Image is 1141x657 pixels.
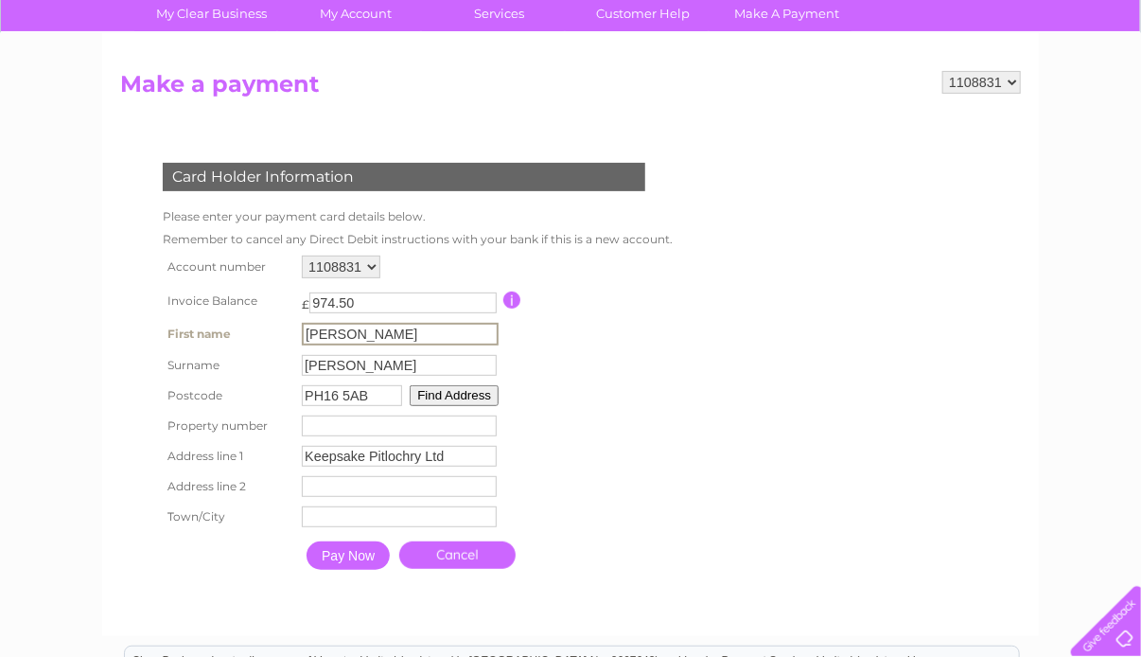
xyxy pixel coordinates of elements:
[158,441,297,471] th: Address line 1
[158,471,297,502] th: Address line 2
[158,502,297,532] th: Town/City
[125,10,1019,92] div: Clear Business is a trading name of Verastar Limited (registered in [GEOGRAPHIC_DATA] No. 3667643...
[1015,80,1062,95] a: Contact
[163,163,645,191] div: Card Holder Information
[158,205,677,228] td: Please enter your payment card details below.
[410,385,499,406] button: Find Address
[158,381,297,411] th: Postcode
[120,71,1021,107] h2: Make a payment
[302,288,309,311] td: £
[307,542,390,570] input: Pay Now
[503,292,521,309] input: Information
[976,80,1004,95] a: Blog
[784,9,915,33] a: 0333 014 3131
[158,411,297,441] th: Property number
[808,80,844,95] a: Water
[158,228,677,251] td: Remember to cancel any Direct Debit instructions with your bank if this is a new account.
[40,49,136,107] img: logo.png
[855,80,897,95] a: Energy
[158,350,297,381] th: Surname
[908,80,965,95] a: Telecoms
[158,251,297,283] th: Account number
[158,283,297,318] th: Invoice Balance
[399,542,516,569] a: Cancel
[1079,80,1123,95] a: Log out
[158,318,297,350] th: First name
